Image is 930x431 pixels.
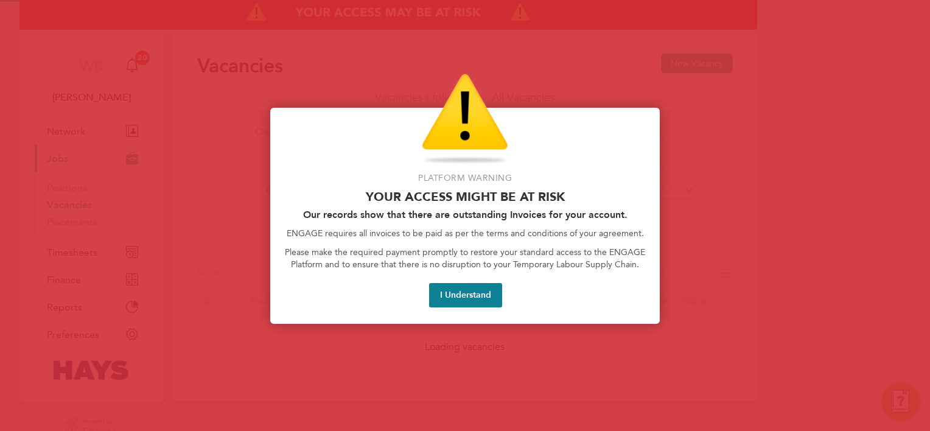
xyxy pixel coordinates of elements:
p: Platform Warning [285,172,645,184]
p: Please make the required payment promptly to restore your standard access to the ENGAGE Platform ... [285,247,645,270]
div: Access At Risk [270,108,660,324]
h2: Our records show that there are outstanding Invoices for your account. [285,209,645,220]
p: ENGAGE requires all invoices to be paid as per the terms and conditions of your agreement. [285,228,645,240]
img: Warning Icon [422,74,508,165]
button: I Understand [429,283,502,307]
p: Your access might be at risk [285,189,645,204]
